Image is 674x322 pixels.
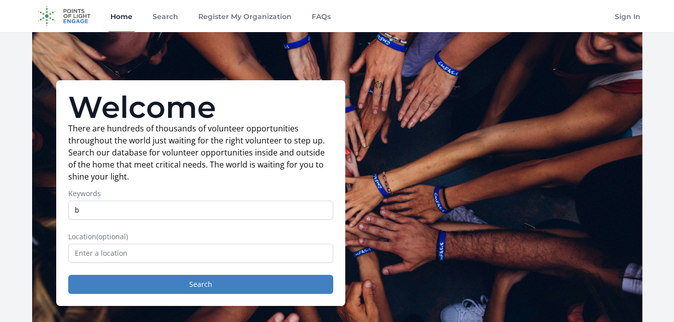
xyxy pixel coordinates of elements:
label: Keywords [68,189,333,199]
span: (optional) [96,232,128,241]
button: Search [68,275,333,294]
label: Location [68,232,333,242]
input: Enter a location [68,244,333,263]
p: There are hundreds of thousands of volunteer opportunities throughout the world just waiting for ... [68,122,333,183]
h1: Welcome [68,92,333,122]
